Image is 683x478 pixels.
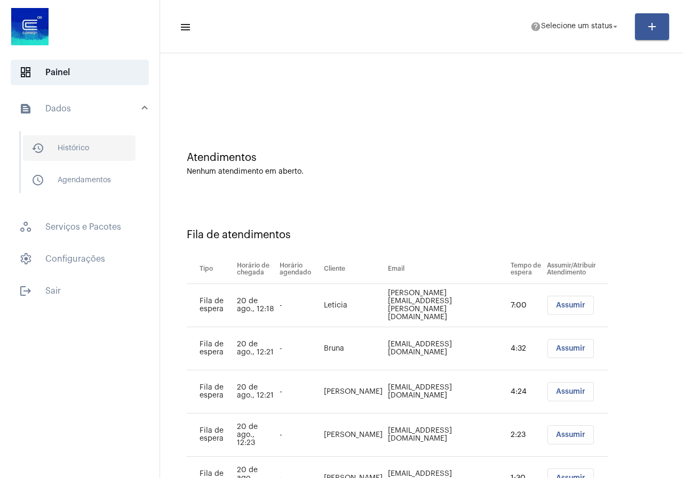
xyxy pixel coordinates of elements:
[547,296,608,315] mat-chip-list: selection
[321,327,385,370] td: Bruna
[385,284,508,327] td: [PERSON_NAME][EMAIL_ADDRESS][PERSON_NAME][DOMAIN_NAME]
[556,431,585,439] span: Assumir
[11,214,149,240] span: Serviços e Pacotes
[385,327,508,370] td: [EMAIL_ADDRESS][DOMAIN_NAME]
[508,254,544,284] th: Tempo de espera
[234,254,277,284] th: Horário de chegada
[277,284,321,327] td: -
[547,425,608,444] mat-chip-list: selection
[187,414,234,457] td: Fila de espera
[547,425,594,444] button: Assumir
[11,246,149,272] span: Configurações
[541,23,613,30] span: Selecione um status
[234,284,277,327] td: 20 de ago., 12:18
[556,302,585,309] span: Assumir
[11,278,149,304] span: Sair
[530,21,541,32] mat-icon: help
[508,414,544,457] td: 2:23
[277,370,321,414] td: -
[508,327,544,370] td: 4:32
[385,370,508,414] td: [EMAIL_ADDRESS][DOMAIN_NAME]
[556,345,585,352] span: Assumir
[6,126,160,208] div: sidenav iconDados
[19,66,32,79] span: sidenav icon
[6,92,160,126] mat-expansion-panel-header: sidenav iconDados
[277,414,321,457] td: -
[19,221,32,233] span: sidenav icon
[547,382,608,401] mat-chip-list: selection
[31,142,44,155] mat-icon: sidenav icon
[321,254,385,284] th: Cliente
[385,254,508,284] th: Email
[187,229,656,241] div: Fila de atendimentos
[11,60,149,85] span: Painel
[31,174,44,187] mat-icon: sidenav icon
[187,327,234,370] td: Fila de espera
[547,339,608,358] mat-chip-list: selection
[508,370,544,414] td: 4:24
[9,5,51,48] img: d4669ae0-8c07-2337-4f67-34b0df7f5ae4.jpeg
[187,370,234,414] td: Fila de espera
[547,296,594,315] button: Assumir
[321,284,385,327] td: Leticia
[179,21,190,34] mat-icon: sidenav icon
[646,20,658,33] mat-icon: add
[187,152,656,164] div: Atendimentos
[277,254,321,284] th: Horário agendado
[556,388,585,395] span: Assumir
[610,22,620,31] mat-icon: arrow_drop_down
[321,414,385,457] td: [PERSON_NAME]
[321,370,385,414] td: [PERSON_NAME]
[19,102,32,115] mat-icon: sidenav icon
[544,254,608,284] th: Assumir/Atribuir Atendimento
[547,382,594,401] button: Assumir
[19,102,142,115] mat-panel-title: Dados
[234,370,277,414] td: 20 de ago., 12:21
[187,254,234,284] th: Tipo
[234,414,277,457] td: 20 de ago., 12:23
[23,135,136,161] span: Histórico
[234,327,277,370] td: 20 de ago., 12:21
[508,284,544,327] td: 7:00
[277,327,321,370] td: -
[187,284,234,327] td: Fila de espera
[547,339,594,358] button: Assumir
[187,168,656,176] div: Nenhum atendimento em aberto.
[385,414,508,457] td: [EMAIL_ADDRESS][DOMAIN_NAME]
[524,16,626,37] button: Selecione um status
[19,285,32,297] mat-icon: sidenav icon
[23,167,136,193] span: Agendamentos
[19,253,32,265] span: sidenav icon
